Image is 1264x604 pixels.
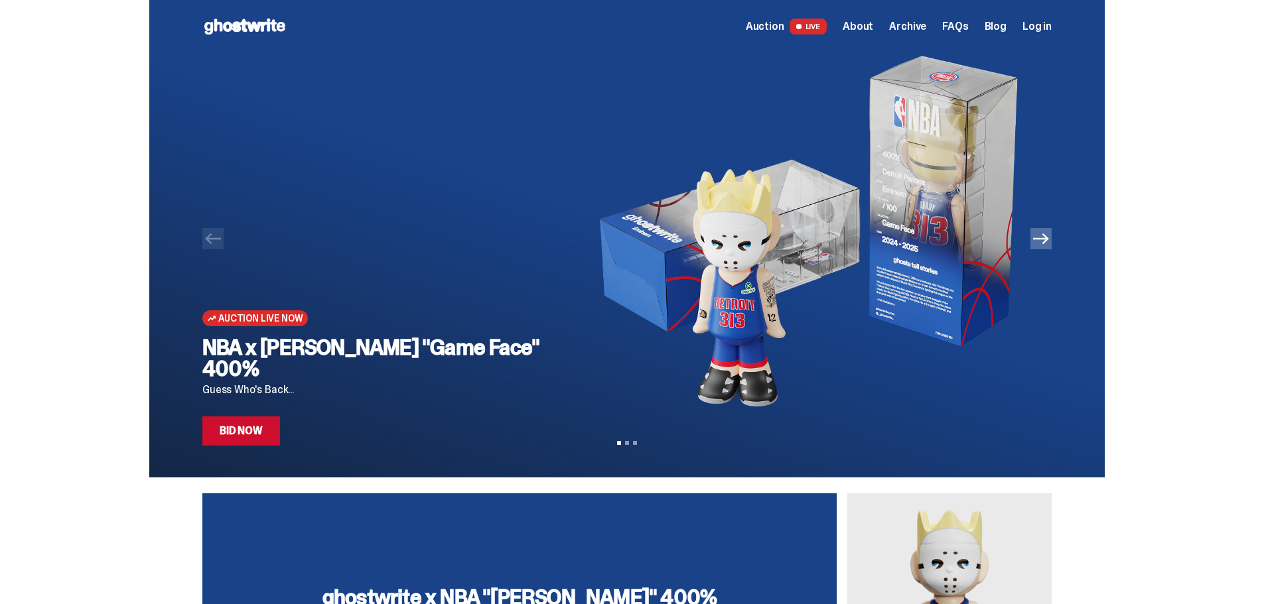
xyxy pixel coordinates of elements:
[942,21,968,32] a: FAQs
[790,19,827,34] span: LIVE
[843,21,873,32] a: About
[633,441,637,445] button: View slide 3
[617,441,621,445] button: View slide 1
[746,19,827,34] a: Auction LIVE
[889,21,926,32] a: Archive
[202,337,556,379] h2: NBA x [PERSON_NAME] "Game Face" 400%
[202,228,224,249] button: Previous
[202,385,556,395] p: Guess Who's Back...
[218,313,303,324] span: Auction Live Now
[746,21,784,32] span: Auction
[1030,228,1052,249] button: Next
[625,441,629,445] button: View slide 2
[202,416,280,446] a: Bid Now
[985,21,1007,32] a: Blog
[1022,21,1052,32] a: Log in
[577,53,1030,411] img: NBA x Eminem "Game Face" 400%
